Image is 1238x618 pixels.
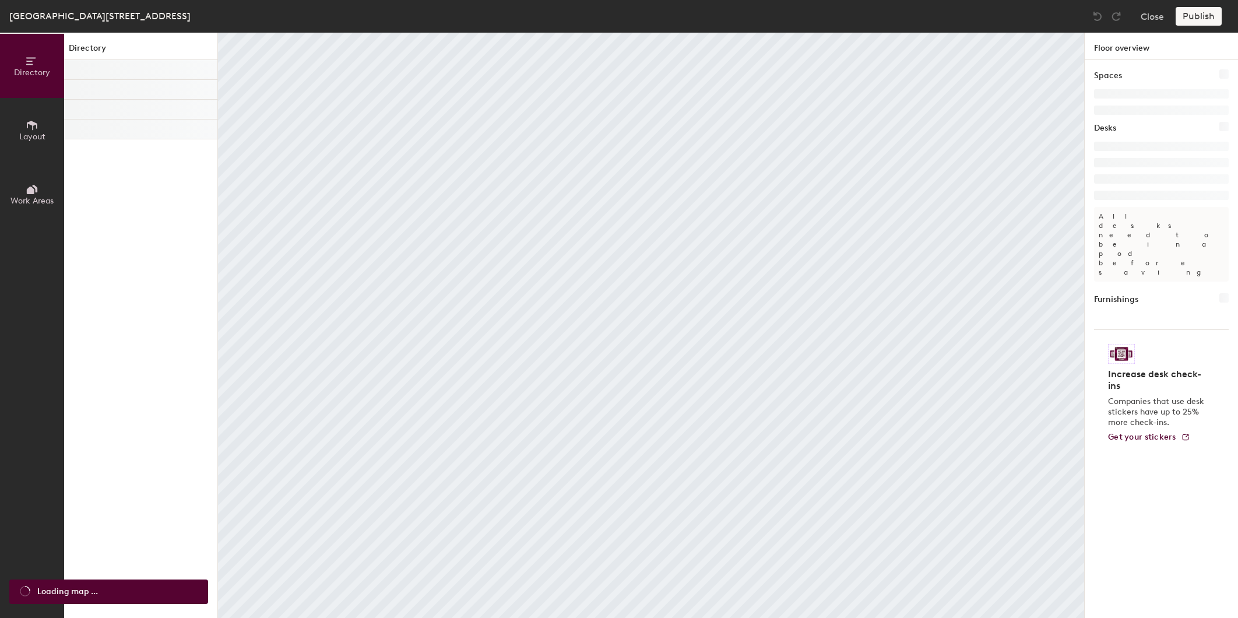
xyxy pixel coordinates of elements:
h1: Floor overview [1085,33,1238,60]
p: Companies that use desk stickers have up to 25% more check-ins. [1108,396,1208,428]
img: Undo [1092,10,1103,22]
span: Layout [19,132,45,142]
h1: Directory [64,42,217,60]
img: Redo [1110,10,1122,22]
h4: Increase desk check-ins [1108,368,1208,392]
h1: Furnishings [1094,293,1138,306]
a: Get your stickers [1108,433,1190,443]
h1: Desks [1094,122,1116,135]
span: Get your stickers [1108,432,1176,442]
h1: Spaces [1094,69,1122,82]
div: [GEOGRAPHIC_DATA][STREET_ADDRESS] [9,9,191,23]
span: Loading map ... [37,585,98,598]
img: Sticker logo [1108,344,1135,364]
p: All desks need to be in a pod before saving [1094,207,1229,282]
span: Work Areas [10,196,54,206]
button: Close [1141,7,1164,26]
span: Directory [14,68,50,78]
canvas: Map [218,33,1084,618]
